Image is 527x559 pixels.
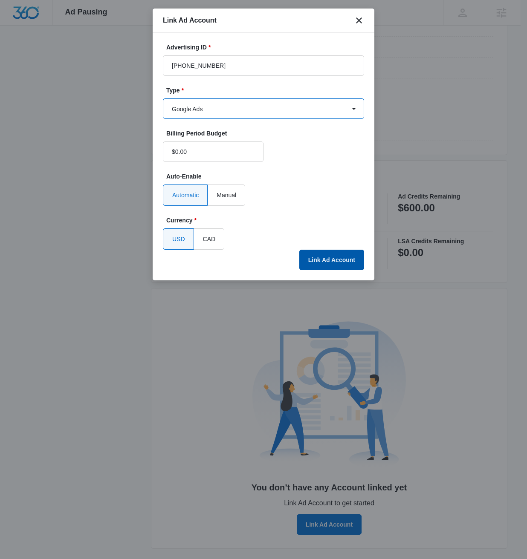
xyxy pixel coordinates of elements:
[354,15,364,26] button: close
[163,15,217,26] h1: Link Ad Account
[163,141,263,162] input: $500.00
[166,43,368,52] label: Advertising ID
[166,216,368,225] label: Currency
[163,184,208,206] label: Automatic
[166,86,368,95] label: Type
[163,228,194,250] label: USD
[166,172,368,181] label: Auto-Enable
[299,250,364,270] button: Link Ad Account
[194,228,225,250] label: CAD
[166,129,267,138] label: Billing Period Budget
[208,184,245,206] label: Manual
